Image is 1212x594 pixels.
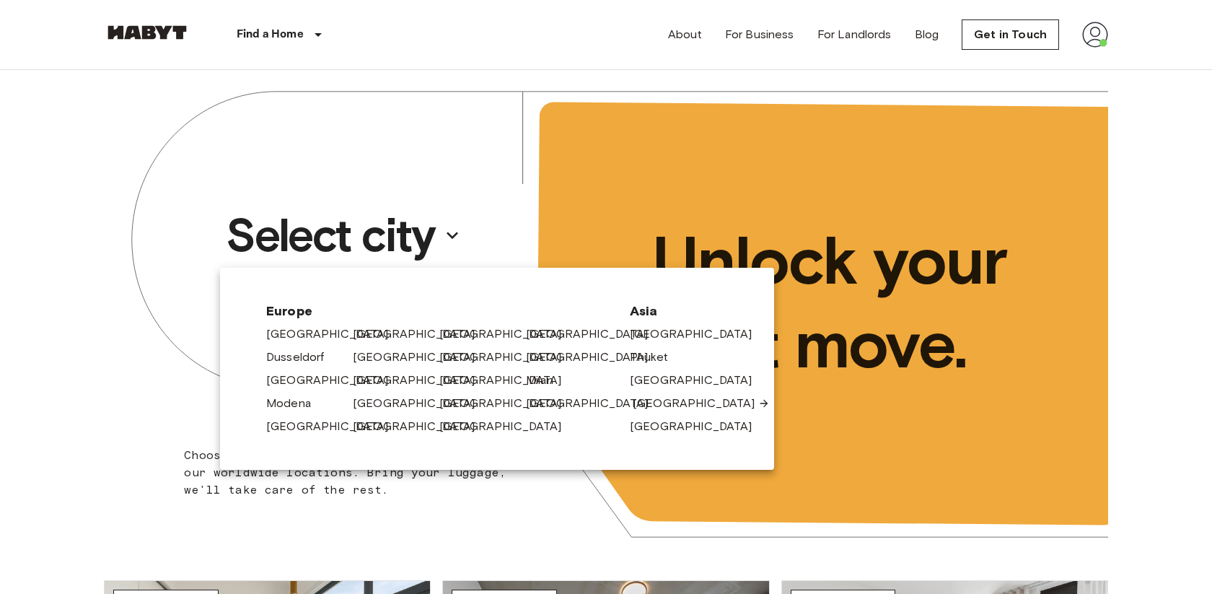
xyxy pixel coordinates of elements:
a: Dusseldorf [266,349,339,366]
a: [GEOGRAPHIC_DATA] [439,349,576,366]
a: [GEOGRAPHIC_DATA] [526,349,663,366]
span: Asia [630,302,728,320]
a: [GEOGRAPHIC_DATA] [439,395,576,412]
a: [GEOGRAPHIC_DATA] [266,418,403,435]
span: Europe [266,302,607,320]
a: [GEOGRAPHIC_DATA] [439,418,576,435]
a: [GEOGRAPHIC_DATA] [439,326,576,343]
a: [GEOGRAPHIC_DATA] [439,372,576,389]
a: [GEOGRAPHIC_DATA] [630,372,767,389]
a: [GEOGRAPHIC_DATA] [353,372,490,389]
a: [GEOGRAPHIC_DATA] [353,418,490,435]
a: [GEOGRAPHIC_DATA] [630,418,767,435]
a: [GEOGRAPHIC_DATA] [353,326,490,343]
a: [GEOGRAPHIC_DATA] [633,395,770,412]
a: [GEOGRAPHIC_DATA] [526,395,663,412]
a: Milan [526,372,568,389]
a: Modena [266,395,325,412]
a: [GEOGRAPHIC_DATA] [266,326,403,343]
a: Phuket [630,349,682,366]
a: [GEOGRAPHIC_DATA] [630,326,767,343]
a: [GEOGRAPHIC_DATA] [353,349,490,366]
a: [GEOGRAPHIC_DATA] [526,326,663,343]
a: [GEOGRAPHIC_DATA] [266,372,403,389]
a: [GEOGRAPHIC_DATA] [353,395,490,412]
